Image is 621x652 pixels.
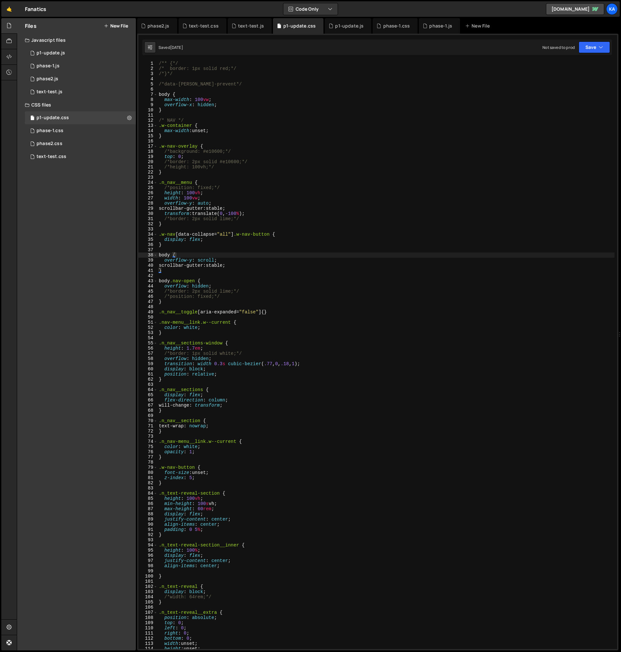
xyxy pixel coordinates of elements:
div: 41 [138,268,158,273]
div: 100 [138,574,158,579]
div: 13108/40278.js [25,47,136,60]
div: 29 [138,206,158,211]
div: 90 [138,522,158,527]
div: 63 [138,382,158,387]
div: 13108/42126.js [25,85,136,98]
div: 76 [138,449,158,455]
div: 13108/33313.css [25,124,136,137]
div: 24 [138,180,158,185]
div: 78 [138,460,158,465]
div: 71 [138,423,158,429]
div: 81 [138,475,158,480]
div: 4 [138,76,158,82]
div: 91 [138,527,158,532]
div: 101 [138,579,158,584]
div: p1-update.css [37,115,69,121]
div: 60 [138,366,158,372]
div: 85 [138,496,158,501]
div: 42 [138,273,158,278]
div: 25 [138,185,158,190]
div: 103 [138,589,158,594]
div: 3 [138,71,158,76]
div: 38 [138,253,158,258]
div: 37 [138,247,158,253]
div: 99 [138,568,158,574]
a: Ka [606,3,618,15]
div: 2 [138,66,158,71]
div: 113 [138,641,158,646]
div: 79 [138,465,158,470]
div: phase2.js [147,23,169,29]
div: 39 [138,258,158,263]
div: Javascript files [17,34,136,47]
div: 109 [138,620,158,625]
div: 58 [138,356,158,361]
div: phase-1.js [429,23,452,29]
div: 84 [138,491,158,496]
div: 19 [138,154,158,159]
div: 46 [138,294,158,299]
div: 107 [138,610,158,615]
div: 88 [138,511,158,517]
div: text-test.js [238,23,264,29]
div: 33 [138,227,158,232]
div: 13108/34111.css [25,137,136,150]
div: 16 [138,139,158,144]
div: CSS files [17,98,136,111]
div: p1-update.js [335,23,364,29]
div: 98 [138,563,158,568]
div: 75 [138,444,158,449]
div: 82 [138,480,158,486]
div: 15 [138,133,158,139]
div: 10 [138,107,158,113]
div: Saved [158,45,183,50]
div: [DATE] [170,45,183,50]
div: 13108/34110.js [25,73,136,85]
div: 56 [138,346,158,351]
div: 102 [138,584,158,589]
div: 35 [138,237,158,242]
div: 104 [138,594,158,600]
div: 18 [138,149,158,154]
div: 28 [138,201,158,206]
div: 54 [138,335,158,341]
div: 43 [138,278,158,284]
div: 36 [138,242,158,247]
div: 62 [138,377,158,382]
div: 72 [138,429,158,434]
div: phase2.js [37,76,58,82]
div: text-test.css [189,23,219,29]
div: Fanatics [25,5,46,13]
div: 9 [138,102,158,107]
div: 94 [138,543,158,548]
a: 🤙 [1,1,17,17]
div: 50 [138,315,158,320]
div: 105 [138,600,158,605]
div: 73 [138,434,158,439]
div: 89 [138,517,158,522]
div: 61 [138,372,158,377]
div: 55 [138,341,158,346]
div: 30 [138,211,158,216]
div: 22 [138,170,158,175]
div: 108 [138,615,158,620]
div: 86 [138,501,158,506]
div: 110 [138,625,158,631]
div: p1-update.css [283,23,316,29]
div: 77 [138,455,158,460]
div: 83 [138,486,158,491]
div: 17 [138,144,158,149]
div: phase-1.css [383,23,410,29]
button: Save [579,41,610,53]
div: 74 [138,439,158,444]
div: 14 [138,128,158,133]
div: 80 [138,470,158,475]
div: Not saved to prod [542,45,575,50]
div: 114 [138,646,158,651]
div: 65 [138,392,158,398]
div: 68 [138,408,158,413]
div: 95 [138,548,158,553]
div: 1 [138,61,158,66]
div: text-test.css [37,154,66,160]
